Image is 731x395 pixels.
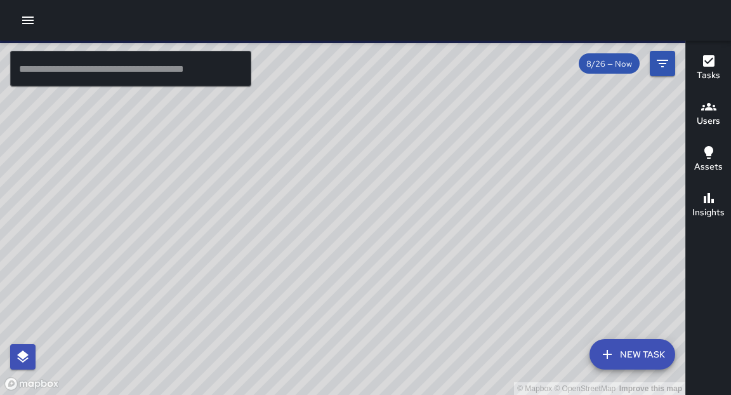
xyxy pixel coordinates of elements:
[650,51,675,76] button: Filters
[686,183,731,229] button: Insights
[686,91,731,137] button: Users
[692,206,725,220] h6: Insights
[686,46,731,91] button: Tasks
[697,114,720,128] h6: Users
[694,160,723,174] h6: Assets
[686,137,731,183] button: Assets
[697,69,720,83] h6: Tasks
[589,339,675,370] button: New Task
[579,58,640,69] span: 8/26 — Now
